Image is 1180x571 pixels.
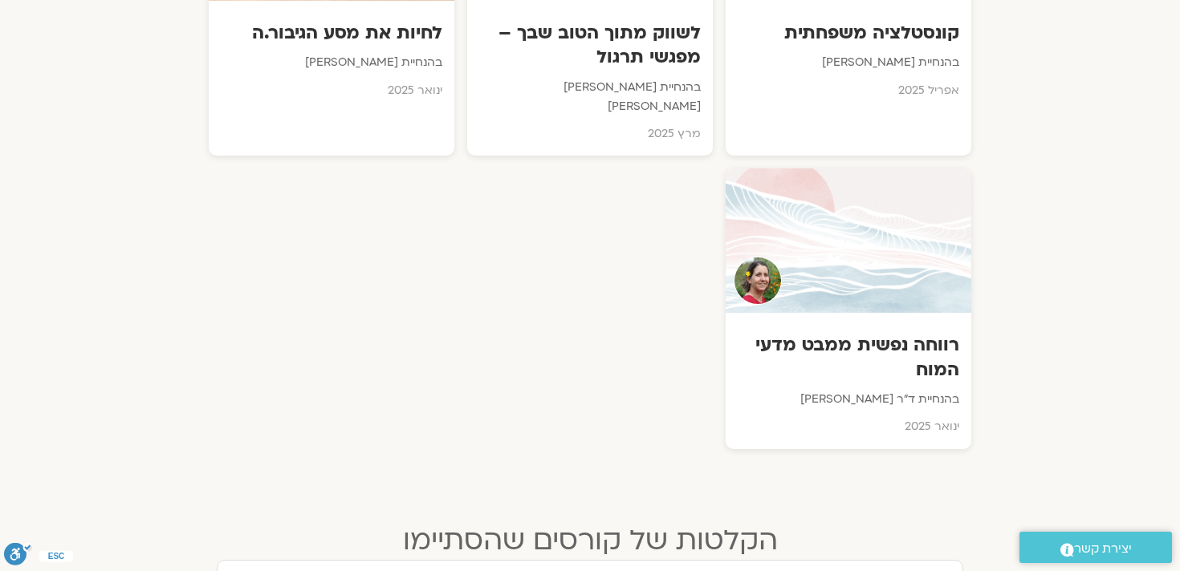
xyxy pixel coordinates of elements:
h3: לחיות את מסע הגיבור.ה [221,21,442,45]
a: יצירת קשר [1019,532,1172,563]
p: אפריל 2025 [738,81,959,100]
p: ינואר 2025 [738,417,959,436]
p: בהנחיית [PERSON_NAME] [PERSON_NAME] [479,78,701,117]
a: Teacherרווחה נפשית ממבט מדעי המוחבהנחיית ד"ר [PERSON_NAME]ינואר 2025 [726,168,971,448]
span: יצירת קשר [1074,538,1132,560]
h3: רווחה נפשית ממבט מדעי המוח [738,333,959,381]
img: Teacher [734,257,782,305]
p: בהנחיית [PERSON_NAME] [738,53,959,72]
h3: קונסטלציה משפחתית [738,21,959,45]
p: ינואר 2025 [221,81,442,100]
p: בהנחיית ד"ר [PERSON_NAME] [738,390,959,409]
h2: הקלטות של קורסים שהסתיימו [217,524,963,557]
h3: לשווק מתוך הטוב שבך – מפגשי תרגול [479,21,701,69]
p: מרץ 2025 [479,124,701,144]
p: בהנחיית [PERSON_NAME] [221,53,442,72]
